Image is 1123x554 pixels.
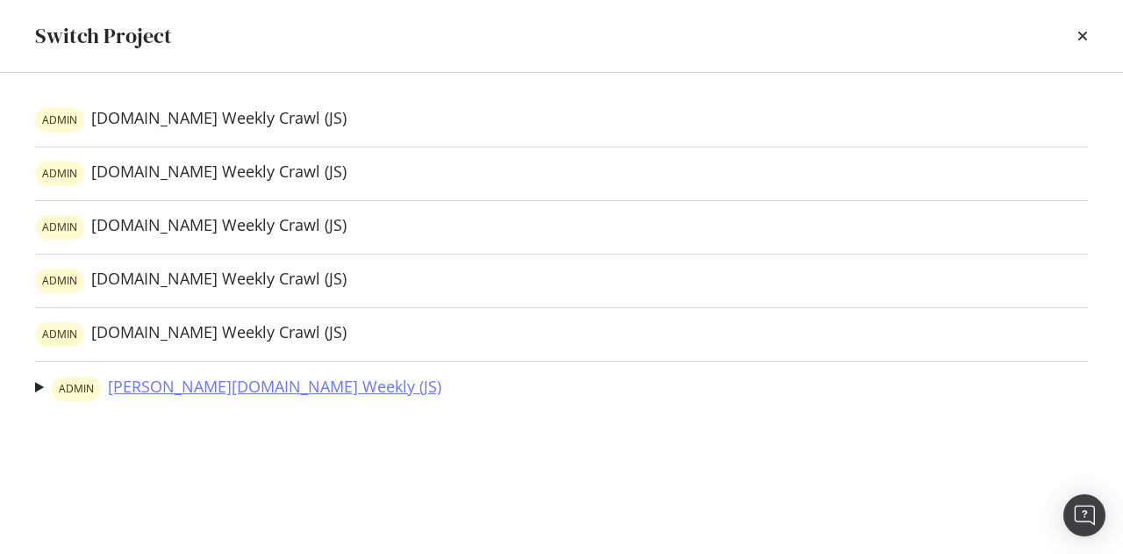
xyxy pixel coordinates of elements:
[35,162,84,186] div: warning label
[42,222,77,233] span: ADMIN
[42,276,77,286] span: ADMIN
[1077,21,1088,51] div: times
[42,115,77,126] span: ADMIN
[35,215,84,240] div: warning label
[35,215,347,240] a: warning label[DOMAIN_NAME] Weekly Crawl (JS)
[42,329,77,340] span: ADMIN
[35,162,347,186] a: warning label[DOMAIN_NAME] Weekly Crawl (JS)
[52,377,441,401] a: warning label[PERSON_NAME][DOMAIN_NAME] Weekly (JS)
[42,169,77,179] span: ADMIN
[35,108,347,133] a: warning label[DOMAIN_NAME] Weekly Crawl (JS)
[35,376,441,401] summary: warning label[PERSON_NAME][DOMAIN_NAME] Weekly (JS)
[35,108,84,133] div: warning label
[35,269,347,293] a: warning label[DOMAIN_NAME] Weekly Crawl (JS)
[1063,494,1105,536] div: Open Intercom Messenger
[35,322,347,347] a: warning label[DOMAIN_NAME] Weekly Crawl (JS)
[35,322,84,347] div: warning label
[52,377,101,401] div: warning label
[59,384,94,394] span: ADMIN
[35,21,172,51] div: Switch Project
[35,269,84,293] div: warning label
